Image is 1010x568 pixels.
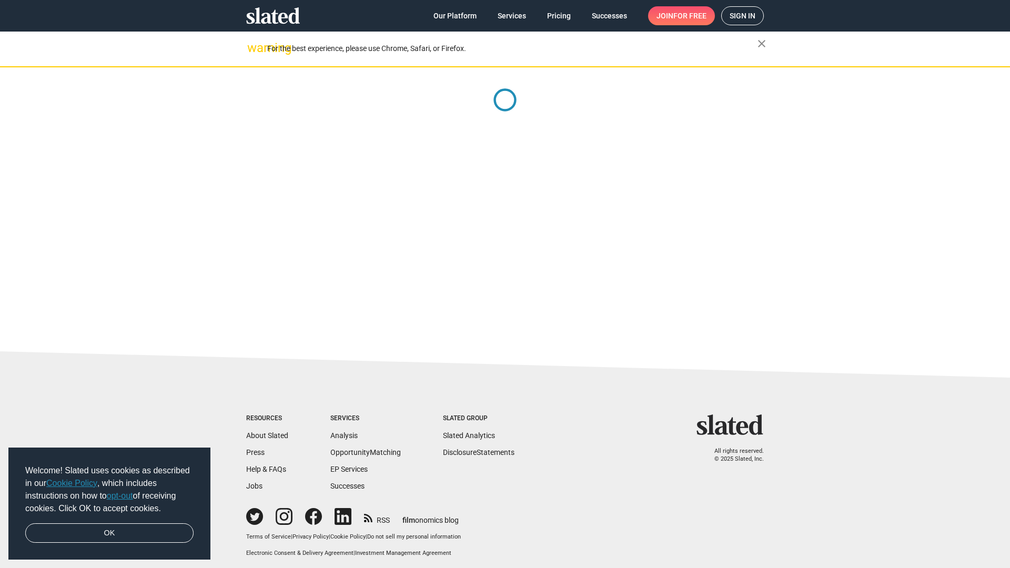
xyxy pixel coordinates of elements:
[8,448,210,560] div: cookieconsent
[25,523,194,543] a: dismiss cookie message
[330,414,401,423] div: Services
[489,6,534,25] a: Services
[246,465,286,473] a: Help & FAQs
[107,491,133,500] a: opt-out
[433,6,477,25] span: Our Platform
[755,37,768,50] mat-icon: close
[583,6,635,25] a: Successes
[366,533,367,540] span: |
[330,448,401,457] a: OpportunityMatching
[329,533,330,540] span: |
[721,6,764,25] a: Sign in
[703,448,764,463] p: All rights reserved. © 2025 Slated, Inc.
[291,533,292,540] span: |
[547,6,571,25] span: Pricing
[402,507,459,525] a: filmonomics blog
[246,414,288,423] div: Resources
[330,533,366,540] a: Cookie Policy
[246,550,353,556] a: Electronic Consent & Delivery Agreement
[539,6,579,25] a: Pricing
[443,448,514,457] a: DisclosureStatements
[25,464,194,515] span: Welcome! Slated uses cookies as described in our , which includes instructions on how to of recei...
[246,533,291,540] a: Terms of Service
[246,482,262,490] a: Jobs
[673,6,706,25] span: for free
[246,431,288,440] a: About Slated
[648,6,715,25] a: Joinfor free
[364,509,390,525] a: RSS
[730,7,755,25] span: Sign in
[353,550,355,556] span: |
[443,414,514,423] div: Slated Group
[267,42,757,56] div: For the best experience, please use Chrome, Safari, or Firefox.
[592,6,627,25] span: Successes
[355,550,451,556] a: Investment Management Agreement
[247,42,260,54] mat-icon: warning
[443,431,495,440] a: Slated Analytics
[46,479,97,488] a: Cookie Policy
[330,465,368,473] a: EP Services
[425,6,485,25] a: Our Platform
[330,431,358,440] a: Analysis
[656,6,706,25] span: Join
[292,533,329,540] a: Privacy Policy
[402,516,415,524] span: film
[498,6,526,25] span: Services
[367,533,461,541] button: Do not sell my personal information
[330,482,365,490] a: Successes
[246,448,265,457] a: Press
